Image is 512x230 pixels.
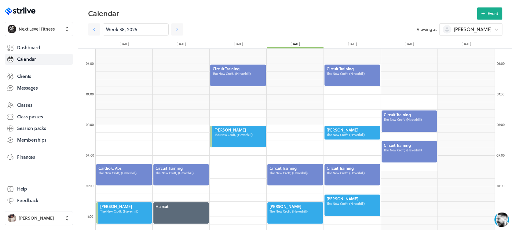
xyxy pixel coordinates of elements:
[17,102,32,108] span: Classes
[89,91,93,97] span: :00
[5,22,73,36] button: Next Level FitnessNext Level Fitness
[8,214,16,222] img: Ben Robinson
[5,184,73,195] a: Help
[494,153,507,158] div: 09
[18,4,29,15] img: US
[494,92,507,96] div: 07
[90,122,94,127] span: :00
[494,122,507,127] div: 08
[500,153,504,158] span: :00
[17,125,46,132] span: Session packs
[500,61,504,66] span: :00
[494,184,507,188] div: 10
[17,154,35,160] span: Finances
[88,7,477,20] h2: Calendar
[210,42,267,48] div: [DATE]
[5,111,73,122] a: Class passes
[19,215,54,221] span: [PERSON_NAME]
[19,26,55,32] span: Next Level Fitness
[17,56,36,62] span: Calendar
[324,42,381,48] div: [DATE]
[5,42,73,53] a: Dashboard
[90,153,94,158] span: :00
[381,42,438,48] div: [DATE]
[17,73,31,80] span: Clients
[34,11,87,15] div: Typically replies in a few minutes
[103,23,169,35] input: YYYY-M-D
[17,137,46,143] span: Memberships
[494,61,507,66] div: 06
[477,7,502,20] button: Event
[84,214,96,219] div: 11
[84,92,96,96] div: 07
[17,85,38,91] span: Messages
[500,183,504,188] span: :00
[494,212,509,227] iframe: gist-messenger-bubble-iframe
[84,153,96,158] div: 09
[96,42,153,48] div: [DATE]
[89,214,93,219] span: :00
[5,135,73,146] a: Memberships
[488,11,498,16] span: Event
[97,190,102,193] tspan: GIF
[18,4,115,16] div: US[PERSON_NAME]Typically replies in a few minutes
[437,42,495,48] div: [DATE]
[5,83,73,94] a: Messages
[95,188,104,194] g: />
[17,186,27,192] span: Help
[93,183,106,200] button: />GIF
[89,183,93,188] span: :00
[17,113,43,120] span: Class passes
[454,26,492,33] span: [PERSON_NAME]
[5,100,73,111] a: Classes
[84,61,96,66] div: 06
[17,197,38,204] span: Feedback
[17,44,40,51] span: Dashboard
[417,26,437,32] span: Viewing as
[8,25,16,33] img: Next Level Fitness
[5,54,73,65] a: Calendar
[34,4,87,10] div: [PERSON_NAME]
[5,195,73,206] button: Feedback
[84,122,96,127] div: 08
[84,184,96,188] div: 10
[5,152,73,163] a: Finances
[500,91,504,97] span: :00
[267,42,324,48] div: [DATE]
[153,42,210,48] div: [DATE]
[5,211,73,225] button: Ben Robinson[PERSON_NAME]
[90,61,94,66] span: :00
[5,71,73,82] a: Clients
[5,123,73,134] a: Session packs
[500,122,504,127] span: :00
